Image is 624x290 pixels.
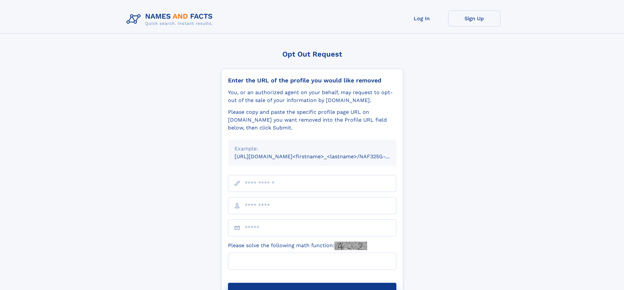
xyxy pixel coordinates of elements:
[448,10,501,26] a: Sign Up
[221,50,403,58] div: Opt Out Request
[124,10,218,28] img: Logo Names and Facts
[235,153,409,160] small: [URL][DOMAIN_NAME]<firstname>_<lastname>/NAF325G-xxxxxxxx
[235,145,390,153] div: Example:
[228,242,367,250] label: Please solve the following math function:
[228,108,396,132] div: Please copy and paste the specific profile page URL on [DOMAIN_NAME] you want removed into the Pr...
[228,77,396,84] div: Enter the URL of the profile you would like removed
[396,10,448,26] a: Log In
[228,89,396,104] div: You, or an authorized agent on your behalf, may request to opt-out of the sale of your informatio...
